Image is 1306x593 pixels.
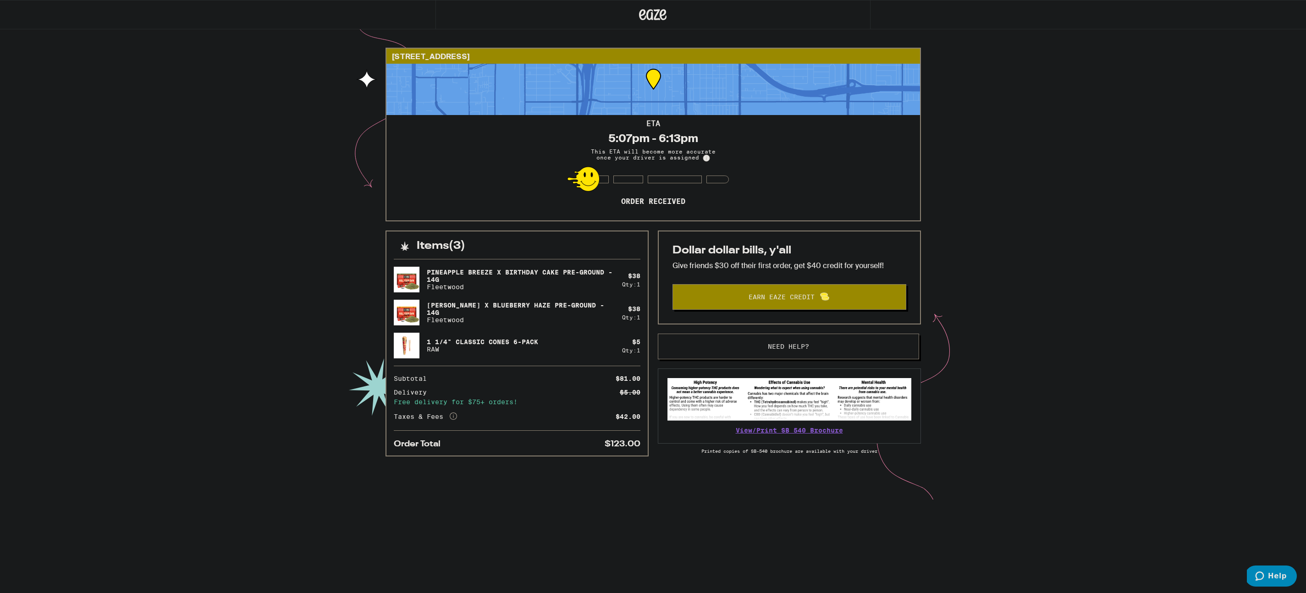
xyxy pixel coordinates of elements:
div: Qty: 1 [622,347,640,353]
div: $ 5 [632,338,640,346]
div: $81.00 [616,375,640,382]
p: Fleetwood [427,316,615,324]
div: Delivery [394,389,433,395]
h2: Items ( 3 ) [417,241,465,252]
span: Earn Eaze Credit [749,294,815,300]
a: View/Print SB 540 Brochure [736,427,843,434]
div: Taxes & Fees [394,412,457,421]
span: Need help? [768,343,809,350]
p: Fleetwood [427,283,615,291]
p: 1 1/4" Classic Cones 6-Pack [427,338,538,346]
div: Order Total [394,440,447,448]
p: Printed copies of SB-540 brochure are available with your driver [658,448,921,454]
div: 5:07pm - 6:13pm [608,132,698,145]
div: $42.00 [616,413,640,420]
p: Order received [621,197,685,206]
div: Qty: 1 [622,281,640,287]
img: Fleetwood - Jack Herer x Blueberry Haze Pre-Ground - 14g [394,300,419,325]
p: Give friends $30 off their first order, get $40 credit for yourself! [672,261,906,270]
div: Free delivery for $75+ orders! [394,399,640,405]
div: $123.00 [605,440,640,448]
img: SB 540 Brochure preview [667,378,911,421]
div: $5.00 [620,389,640,395]
div: Qty: 1 [622,314,640,320]
iframe: Opens a widget where you can find more information [1247,566,1297,588]
p: Pineapple Breeze x Birthday Cake Pre-Ground - 14g [427,269,615,283]
button: Earn Eaze Credit [672,284,906,310]
img: RAW - 1 1/4" Classic Cones 6-Pack [394,333,419,358]
div: [STREET_ADDRESS] [386,49,920,64]
h2: Dollar dollar bills, y'all [672,245,906,256]
p: RAW [427,346,538,353]
div: Subtotal [394,375,433,382]
button: Need help? [658,334,919,359]
img: Fleetwood - Pineapple Breeze x Birthday Cake Pre-Ground - 14g [394,267,419,292]
span: This ETA will become more accurate once your driver is assigned [584,148,722,162]
h2: ETA [646,120,660,127]
div: $ 38 [628,305,640,313]
p: [PERSON_NAME] x Blueberry Haze Pre-Ground - 14g [427,302,615,316]
div: $ 38 [628,272,640,280]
